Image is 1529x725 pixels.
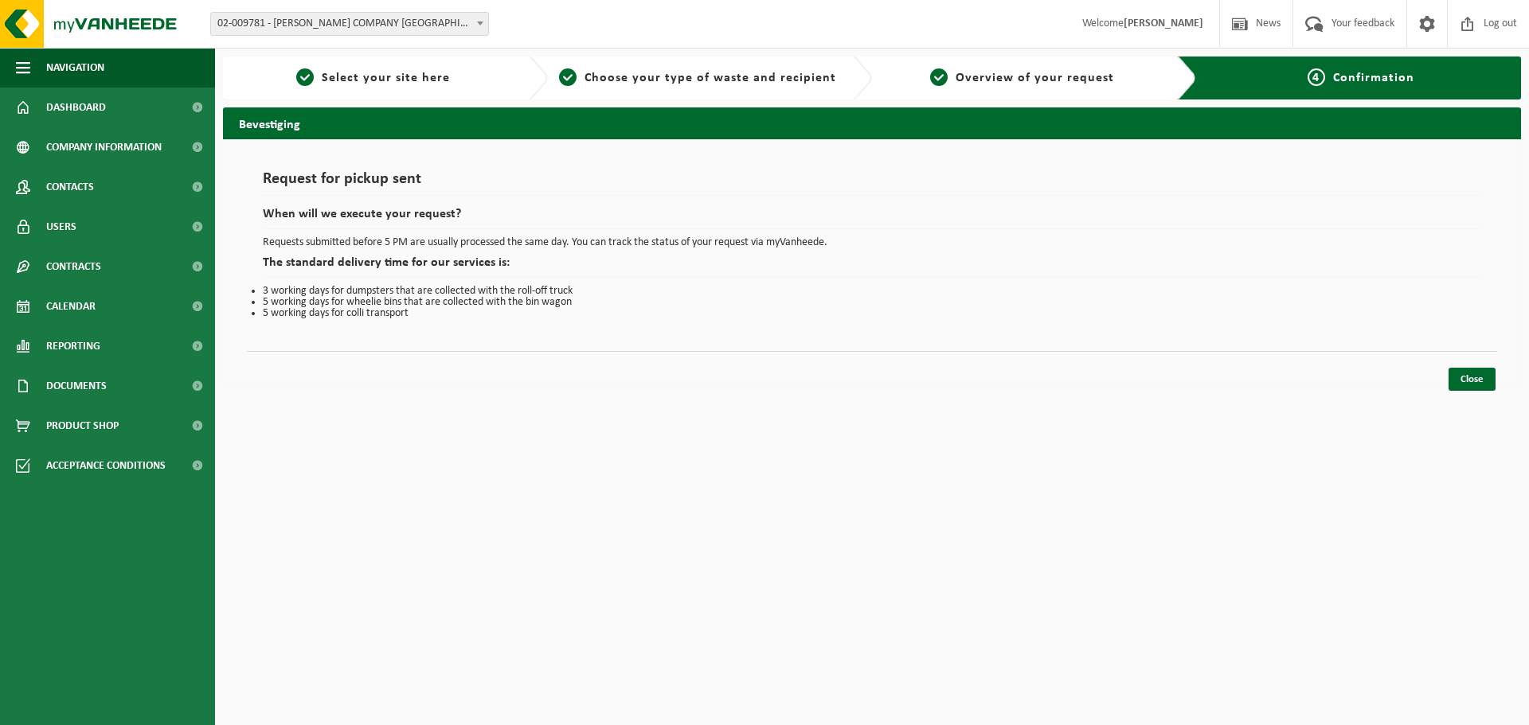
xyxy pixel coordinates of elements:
span: Contracts [46,247,101,286]
a: 3Overview of your request [880,68,1165,88]
span: Contacts [46,167,94,207]
span: Confirmation [1333,72,1414,84]
li: 5 working days for colli transport [263,308,1481,319]
span: 1 [296,68,314,86]
h2: When will we execute your request? [263,208,1481,229]
span: 2 [559,68,577,86]
span: 3 [930,68,948,86]
span: Overview of your request [956,72,1114,84]
span: Documents [46,366,107,406]
h2: The standard delivery time for our services is: [263,256,1481,278]
span: Acceptance conditions [46,446,166,485]
p: Requests submitted before 5 PM are usually processed the same day. You can track the status of yo... [263,237,1481,248]
li: 5 working days for wheelie bins that are collected with the bin wagon [263,297,1481,308]
a: Close [1449,368,1496,391]
a: 2Choose your type of waste and recipient [556,68,841,88]
strong: [PERSON_NAME] [1124,18,1203,29]
span: Choose your type of waste and recipient [585,72,836,84]
a: 1Select your site here [231,68,516,88]
h2: Bevestiging [223,107,1521,138]
span: Reporting [46,326,100,366]
span: 02-009781 - LOUIS DREYFUS COMPANY BELGIUM NV - GENT [210,12,489,36]
span: Calendar [46,286,96,326]
span: Company information [46,127,162,167]
span: Product Shop [46,406,119,446]
h1: Request for pickup sent [263,171,1481,196]
span: 4 [1308,68,1325,86]
span: Dashboard [46,88,106,127]
span: Select your site here [322,72,450,84]
span: Users [46,207,76,247]
li: 3 working days for dumpsters that are collected with the roll-off truck [263,286,1481,297]
span: 02-009781 - LOUIS DREYFUS COMPANY BELGIUM NV - GENT [211,13,488,35]
span: Navigation [46,48,104,88]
